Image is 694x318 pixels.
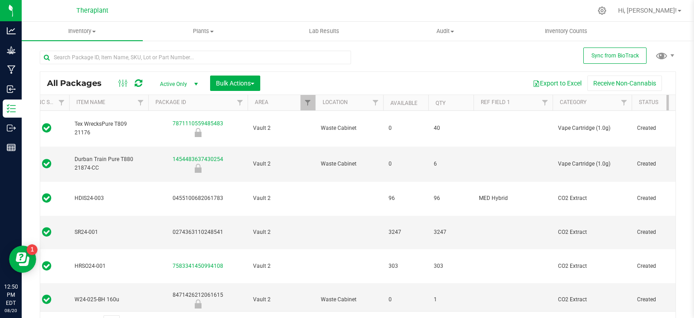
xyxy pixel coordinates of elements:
[385,22,506,41] a: Audit
[389,160,423,168] span: 0
[253,194,310,203] span: Vault 2
[596,6,608,15] div: Manage settings
[147,228,249,237] div: 0274363110248541
[560,99,586,105] a: Category
[436,100,445,106] a: Qty
[389,228,423,237] span: 3247
[637,228,676,237] span: Created
[143,22,264,41] a: Plants
[54,95,69,110] a: Filter
[558,228,626,237] span: CO2 Extract
[22,22,143,41] a: Inventory
[31,99,66,105] a: Sync Status
[255,99,268,105] a: Area
[558,262,626,271] span: CO2 Extract
[639,99,658,105] a: Status
[133,95,148,110] a: Filter
[216,80,254,87] span: Bulk Actions
[42,226,52,238] span: In Sync
[297,27,352,35] span: Lab Results
[321,124,378,133] span: Waste Cabinet
[666,95,681,110] a: Filter
[7,143,16,152] inline-svg: Reports
[558,194,626,203] span: CO2 Extract
[434,194,468,203] span: 96
[7,85,16,94] inline-svg: Inbound
[637,295,676,304] span: Created
[264,22,385,41] a: Lab Results
[558,295,626,304] span: CO2 Extract
[47,78,111,88] span: All Packages
[617,95,632,110] a: Filter
[253,124,310,133] span: Vault 2
[434,160,468,168] span: 6
[253,295,310,304] span: Vault 2
[7,26,16,35] inline-svg: Analytics
[173,263,223,269] a: 7583341450994108
[155,99,186,105] a: Package ID
[173,120,223,127] a: 7871110559485483
[253,262,310,271] span: Vault 2
[42,122,52,134] span: In Sync
[75,262,143,271] span: HRSO24-001
[300,95,315,110] a: Filter
[7,123,16,133] inline-svg: Outbound
[558,124,626,133] span: Vape Cartridge (1.0g)
[75,295,143,304] span: W24-025-BH 160u
[4,283,18,307] p: 12:50 PM EDT
[321,295,378,304] span: Waste Cabinet
[7,65,16,74] inline-svg: Manufacturing
[147,299,249,309] div: Quarantine Lock
[583,47,647,64] button: Sync from BioTrack
[389,262,423,271] span: 303
[75,120,143,137] span: Tex WrecksPure T809 21176
[591,52,639,59] span: Sync from BioTrack
[389,295,423,304] span: 0
[389,194,423,203] span: 96
[76,7,108,14] span: Theraplant
[618,7,677,14] span: Hi, [PERSON_NAME]!
[143,27,263,35] span: Plants
[253,228,310,237] span: Vault 2
[637,262,676,271] span: Created
[368,95,383,110] a: Filter
[434,262,468,271] span: 303
[587,76,662,91] button: Receive Non-Cannabis
[42,293,52,306] span: In Sync
[7,104,16,113] inline-svg: Inventory
[75,194,143,203] span: HDIS24-003
[210,76,260,91] button: Bulk Actions
[434,124,468,133] span: 40
[481,99,510,105] a: Ref Field 1
[7,46,16,55] inline-svg: Grow
[479,194,547,203] span: MED Hybrid
[42,260,52,272] span: In Sync
[75,228,143,237] span: SR24-001
[558,160,626,168] span: Vape Cartridge (1.0g)
[434,295,468,304] span: 1
[434,228,468,237] span: 3247
[506,22,627,41] a: Inventory Counts
[390,100,417,106] a: Available
[321,160,378,168] span: Waste Cabinet
[147,194,249,203] div: 0455100682061783
[389,124,423,133] span: 0
[637,160,676,168] span: Created
[527,76,587,91] button: Export to Excel
[637,124,676,133] span: Created
[253,160,310,168] span: Vault 2
[22,27,143,35] span: Inventory
[76,99,105,105] a: Item Name
[173,156,223,162] a: 1454483637430254
[533,27,600,35] span: Inventory Counts
[27,244,38,255] iframe: Resource center unread badge
[147,128,249,137] div: Quarantine Lock
[147,291,249,309] div: 8471426212061615
[147,164,249,173] div: Quarantine Lock
[9,246,36,273] iframe: Resource center
[323,99,348,105] a: Location
[40,51,351,64] input: Search Package ID, Item Name, SKU, Lot or Part Number...
[385,27,505,35] span: Audit
[42,157,52,170] span: In Sync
